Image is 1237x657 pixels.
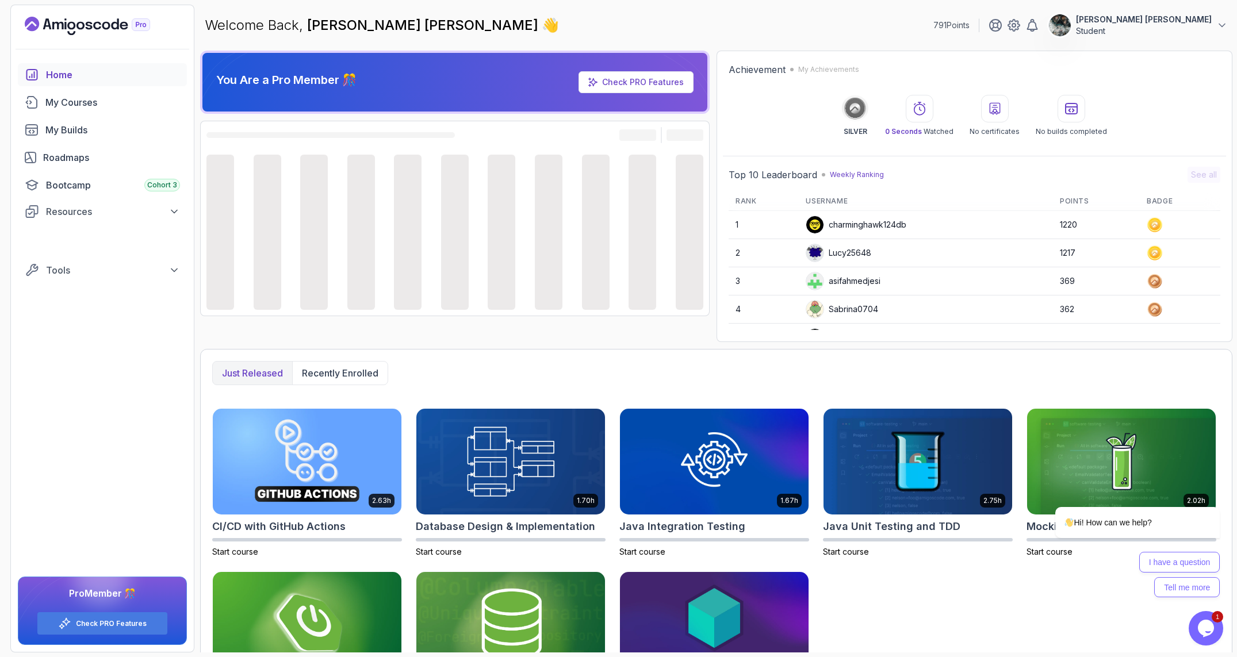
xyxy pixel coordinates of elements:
[729,192,799,211] th: Rank
[933,20,970,31] p: 791 Points
[1188,167,1220,183] button: See all
[885,127,922,136] span: 0 Seconds
[1053,295,1140,324] td: 362
[983,496,1002,505] p: 2.75h
[729,267,799,295] td: 3
[416,408,606,558] a: Database Design & Implementation card1.70hDatabase Design & ImplementationStart course
[25,17,177,35] a: Landing page
[18,91,187,114] a: courses
[1018,403,1225,605] iframe: chat widget
[416,518,595,535] h2: Database Design & Implementation
[1048,14,1228,37] button: user profile image[PERSON_NAME] [PERSON_NAME]Student
[729,295,799,324] td: 4
[806,300,878,318] div: Sabrina0704
[372,496,391,505] p: 2.63h
[729,324,799,352] td: 5
[579,71,694,93] a: Check PRO Features
[18,174,187,197] a: bootcamp
[885,127,953,136] p: Watched
[18,63,187,86] a: home
[619,547,665,556] span: Start course
[45,95,180,109] div: My Courses
[18,260,187,281] button: Tools
[307,17,542,33] span: [PERSON_NAME] [PERSON_NAME]
[18,146,187,169] a: roadmaps
[806,244,824,262] img: default monster avatar
[619,518,745,535] h2: Java Integration Testing
[216,72,357,88] p: You Are a Pro Member 🎊
[844,127,867,136] p: SILVER
[824,409,1012,514] img: Java Unit Testing and TDD card
[602,77,684,87] a: Check PRO Features
[205,16,559,34] p: Welcome Back,
[222,366,283,380] p: Just released
[43,151,180,164] div: Roadmaps
[806,272,880,290] div: asifahmedjesi
[1053,211,1140,239] td: 1220
[1036,127,1107,136] p: No builds completed
[1140,192,1220,211] th: Badge
[1049,14,1071,36] img: user profile image
[212,518,346,535] h2: CI/CD with GitHub Actions
[798,65,859,74] p: My Achievements
[729,211,799,239] td: 1
[806,272,824,290] img: user profile image
[292,362,388,385] button: Recently enrolled
[799,192,1053,211] th: Username
[780,496,798,505] p: 1.67h
[823,518,960,535] h2: Java Unit Testing and TDD
[823,408,1013,558] a: Java Unit Testing and TDD card2.75hJava Unit Testing and TDDStart course
[806,216,824,233] img: user profile image
[416,409,605,514] img: Database Design & Implementation card
[212,547,258,556] span: Start course
[1053,239,1140,267] td: 1217
[147,180,177,190] span: Cohort 3
[416,547,462,556] span: Start course
[542,16,559,34] span: 👋
[806,329,824,346] img: user profile image
[729,239,799,267] td: 2
[1053,192,1140,211] th: Points
[46,68,180,82] div: Home
[620,409,809,514] img: Java Integration Testing card
[212,408,402,558] a: CI/CD with GitHub Actions card2.63hCI/CD with GitHub ActionsStart course
[46,205,180,218] div: Resources
[806,301,824,318] img: default monster avatar
[213,362,292,385] button: Just released
[37,612,168,635] button: Check PRO Features
[1189,611,1225,646] iframe: chat widget
[76,619,147,628] a: Check PRO Features
[1053,324,1140,352] td: 253
[729,168,817,182] h2: Top 10 Leaderboard
[806,328,869,347] div: VankataSz
[302,366,378,380] p: Recently enrolled
[806,244,871,262] div: Lucy25648
[823,547,869,556] span: Start course
[619,408,809,558] a: Java Integration Testing card1.67hJava Integration TestingStart course
[1053,267,1140,295] td: 369
[45,123,180,137] div: My Builds
[46,178,180,192] div: Bootcamp
[1076,25,1212,37] p: Student
[577,496,595,505] p: 1.70h
[830,170,884,179] p: Weekly Ranking
[18,201,187,222] button: Resources
[213,409,401,514] img: CI/CD with GitHub Actions card
[970,127,1020,136] p: No certificates
[806,216,906,234] div: charminghawk124db
[729,63,786,76] h2: Achievement
[18,118,187,141] a: builds
[1076,14,1212,25] p: [PERSON_NAME] [PERSON_NAME]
